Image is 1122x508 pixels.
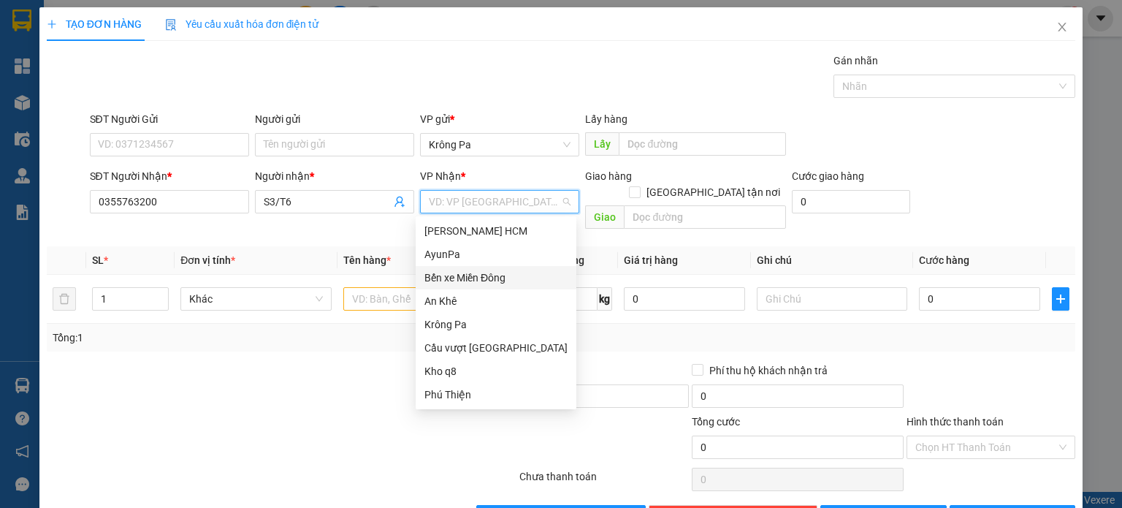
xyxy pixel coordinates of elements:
span: Đơn vị tính [180,254,235,266]
div: Cầu vượt Bình Phước [416,336,576,360]
div: Người nhận [255,168,414,184]
div: Krông Pa [424,316,568,333]
input: Cước giao hàng [792,190,910,213]
b: Cô Hai [37,10,98,32]
div: SĐT Người Nhận [90,168,249,184]
div: Bến xe Miền Đông [416,266,576,289]
div: An Khê [416,289,576,313]
span: Giao hàng [585,170,632,182]
span: close [1056,21,1068,33]
span: Lấy hàng [585,113,627,125]
div: Krông Pa [416,313,576,336]
span: Phí thu hộ khách nhận trả [703,363,833,379]
span: Yêu cầu xuất hóa đơn điện tử [165,18,319,30]
button: delete [53,287,76,311]
div: Phú Thiện [416,383,576,406]
span: user-add [394,196,405,208]
span: [GEOGRAPHIC_DATA] tận nơi [641,184,786,200]
div: AyunPa [424,246,568,262]
span: TẠO ĐƠN HÀNG [47,18,142,30]
img: icon [165,19,177,31]
span: Krông Pa [429,134,570,156]
div: An Khê [424,293,568,309]
span: Krông Pa [131,80,193,97]
span: Giá trị hàng [624,254,678,266]
span: 1 TX [131,101,175,126]
div: [PERSON_NAME] HCM [424,223,568,239]
div: SĐT Người Gửi [90,111,249,127]
span: VP Nhận [420,170,461,182]
div: Cầu vượt [GEOGRAPHIC_DATA] [424,340,568,356]
span: Gửi: [131,56,159,73]
input: VD: Bàn, Ghế [343,287,494,311]
span: plus [47,19,57,29]
span: plus [1053,293,1069,305]
label: Gán nhãn [833,55,878,67]
input: Dọc đường [624,205,786,229]
span: SL [92,254,104,266]
div: Kho q8 [424,363,568,379]
input: 0 [624,287,745,311]
th: Ghi chú [751,246,913,275]
span: Tổng cước [692,416,740,428]
h2: R6766IDV [7,45,80,68]
div: Kho q8 [416,360,576,383]
div: Trần Phú HCM [416,219,576,243]
div: Chưa thanh toán [518,469,690,494]
span: [DATE] 13:44 [131,39,184,50]
span: kg [598,287,612,311]
input: Ghi Chú [757,287,907,311]
div: Người gửi [255,111,414,127]
div: Bến xe Miền Đông [424,270,568,286]
button: plus [1052,287,1069,311]
div: Phú Thiện [424,387,568,403]
div: Tổng: 1 [53,330,434,346]
div: VP gửi [420,111,579,127]
input: Dọc đường [619,132,786,156]
span: Giao [585,205,624,229]
span: Khác [189,288,322,310]
span: Tên hàng [343,254,391,266]
div: AyunPa [416,243,576,266]
label: Hình thức thanh toán [907,416,1004,428]
span: Lấy [585,132,619,156]
button: Close [1042,7,1083,48]
span: Cước hàng [919,254,969,266]
label: Cước giao hàng [792,170,864,182]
